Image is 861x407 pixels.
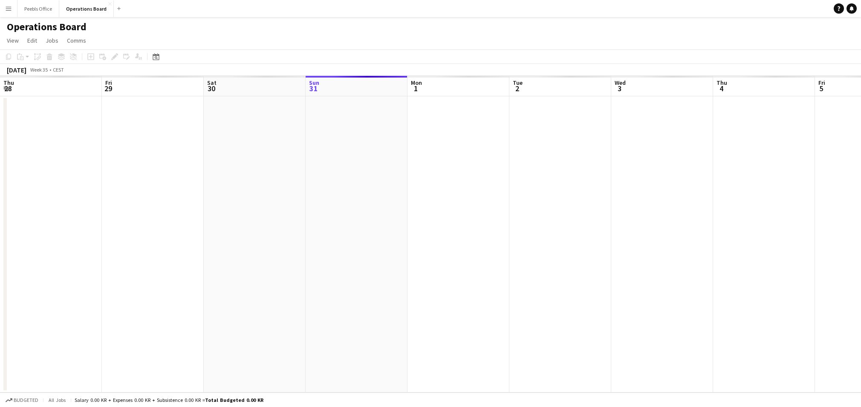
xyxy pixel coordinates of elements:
span: Tue [513,79,523,87]
a: Comms [64,35,90,46]
span: Comms [67,37,86,44]
span: Thu [3,79,14,87]
span: Mon [411,79,422,87]
span: Week 35 [28,66,49,73]
span: 29 [104,84,112,93]
a: View [3,35,22,46]
span: Sun [309,79,319,87]
span: Jobs [46,37,58,44]
span: 28 [2,84,14,93]
span: Total Budgeted 0.00 KR [205,397,263,403]
div: CEST [53,66,64,73]
span: View [7,37,19,44]
span: Fri [105,79,112,87]
span: Wed [615,79,626,87]
span: 31 [308,84,319,93]
button: Budgeted [4,395,40,405]
button: Peebls Office [17,0,59,17]
div: Salary 0.00 KR + Expenses 0.00 KR + Subsistence 0.00 KR = [75,397,263,403]
div: [DATE] [7,66,26,74]
span: 2 [511,84,523,93]
span: 30 [206,84,217,93]
span: Thu [717,79,727,87]
button: Operations Board [59,0,114,17]
a: Jobs [42,35,62,46]
span: Edit [27,37,37,44]
span: 5 [817,84,825,93]
span: 3 [613,84,626,93]
span: All jobs [47,397,67,403]
span: Fri [818,79,825,87]
span: Sat [207,79,217,87]
a: Edit [24,35,40,46]
h1: Operations Board [7,20,87,33]
span: 4 [715,84,727,93]
span: Budgeted [14,397,38,403]
span: 1 [410,84,422,93]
